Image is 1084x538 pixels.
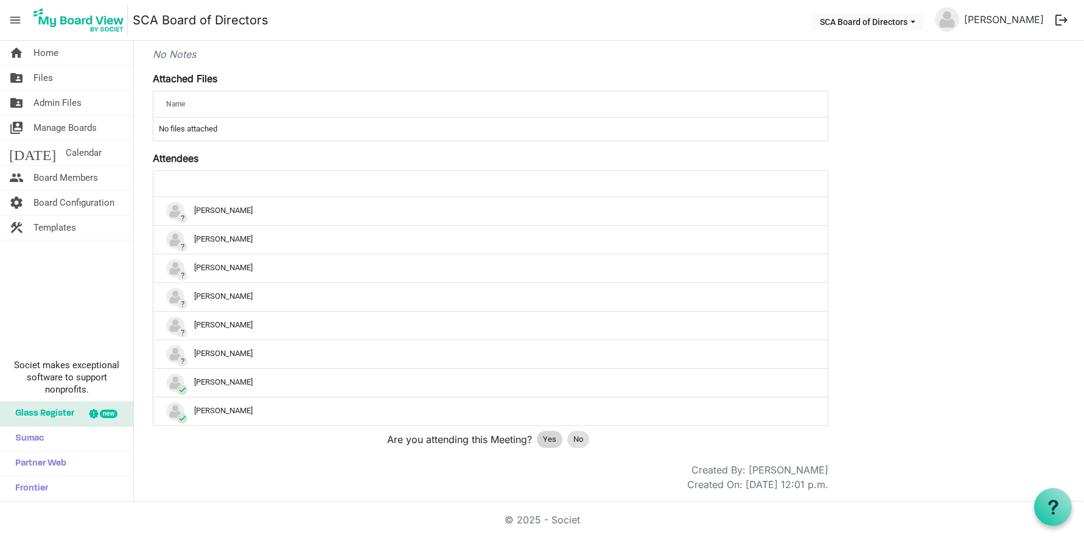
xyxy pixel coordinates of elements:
[687,477,828,492] div: Created On: [DATE] 12:01 p.m.
[177,299,187,309] span: ?
[9,215,24,240] span: construction
[9,66,24,90] span: folder_shared
[9,190,24,215] span: settings
[33,166,98,190] span: Board Members
[935,7,959,32] img: no-profile-picture.svg
[153,151,198,166] label: Attendees
[177,270,187,281] span: ?
[567,431,589,448] div: No
[959,7,1049,32] a: [PERSON_NAME]
[153,225,828,254] td: ?Jesse Young is template cell column header
[166,345,815,363] div: [PERSON_NAME]
[66,141,102,165] span: Calendar
[166,345,184,363] img: no-profile-picture.svg
[166,402,184,421] img: no-profile-picture.svg
[9,141,56,165] span: [DATE]
[177,385,187,395] span: check
[812,13,923,30] button: SCA Board of Directors dropdownbutton
[505,514,580,526] a: © 2025 - Societ
[573,433,583,445] span: No
[9,427,44,451] span: Sumac
[166,288,184,306] img: no-profile-picture.svg
[166,231,184,249] img: no-profile-picture.svg
[1049,7,1074,33] button: logout
[33,91,82,115] span: Admin Files
[9,91,24,115] span: folder_shared
[166,402,815,421] div: [PERSON_NAME]
[5,359,128,396] span: Societ makes exceptional software to support nonprofits.
[153,340,828,368] td: ?Nikki Wilson is template cell column header
[166,259,815,278] div: [PERSON_NAME]
[166,374,184,392] img: no-profile-picture.svg
[153,71,217,86] label: Attached Files
[4,9,27,32] span: menu
[9,41,24,65] span: home
[153,397,828,425] td: checkTim Gibson is template cell column header
[30,5,133,35] a: My Board View Logo
[153,282,828,311] td: ?Marian Hardy is template cell column header
[166,231,815,249] div: [PERSON_NAME]
[33,41,58,65] span: Home
[177,213,187,223] span: ?
[166,374,815,392] div: [PERSON_NAME]
[387,432,532,447] span: Are you attending this Meeting?
[691,463,828,477] div: Created By: [PERSON_NAME]
[9,166,24,190] span: people
[153,117,828,141] td: No files attached
[177,356,187,366] span: ?
[166,202,815,220] div: [PERSON_NAME]
[100,410,117,418] div: new
[166,316,184,335] img: no-profile-picture.svg
[166,316,815,335] div: [PERSON_NAME]
[177,413,187,424] span: check
[166,288,815,306] div: [PERSON_NAME]
[177,242,187,252] span: ?
[153,311,828,340] td: ?Monica Kriese is template cell column header
[166,259,184,278] img: no-profile-picture.svg
[153,197,828,225] td: ?Brenda Blackstock is template cell column header
[153,368,828,397] td: checkShawneen Inglis is template cell column header
[153,254,828,282] td: ?Laura Gibson is template cell column header
[543,433,556,445] span: Yes
[33,215,76,240] span: Templates
[166,100,185,108] span: Name
[33,66,53,90] span: Files
[133,8,268,32] a: SCA Board of Directors
[33,190,114,215] span: Board Configuration
[9,402,74,426] span: Glass Register
[166,202,184,220] img: no-profile-picture.svg
[30,5,128,35] img: My Board View Logo
[9,452,66,476] span: Partner Web
[537,431,562,448] div: Yes
[9,477,48,501] span: Frontier
[9,116,24,140] span: switch_account
[177,327,187,338] span: ?
[33,116,97,140] span: Manage Boards
[153,47,828,61] div: No Notes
